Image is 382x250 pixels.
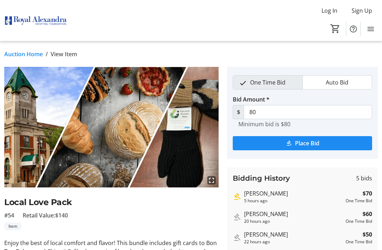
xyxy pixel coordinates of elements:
mat-icon: Highest bid [233,192,241,201]
span: Place Bid [295,139,319,147]
h3: Bidding History [233,173,290,184]
span: One Time Bid [246,76,290,89]
h2: Local Love Pack [4,196,219,208]
strong: $60 [363,210,372,218]
span: #54 [4,211,14,220]
div: One Time Bid [346,198,372,204]
div: 5 hours ago [244,198,343,204]
button: Sign Up [346,5,378,16]
span: View Item [51,50,77,58]
label: Bid Amount * [233,95,270,104]
button: Place Bid [233,136,372,150]
img: Royal Alexandra Hospital Foundation's Logo [4,3,67,38]
div: One Time Bid [346,239,372,245]
div: 22 hours ago [244,239,343,245]
img: Image [4,67,219,187]
tr-label-badge: Item [4,222,22,230]
button: Help [346,22,360,36]
mat-icon: Outbid [233,233,241,242]
mat-icon: fullscreen [207,176,216,185]
a: Auction Home [4,50,43,58]
span: Sign Up [352,6,372,15]
span: Log In [322,6,337,15]
span: $ [233,105,244,119]
button: Log In [316,5,343,16]
mat-icon: Outbid [233,213,241,221]
div: 20 hours ago [244,218,343,225]
span: Retail Value: $140 [23,211,68,220]
div: [PERSON_NAME] [244,230,343,239]
button: Menu [364,22,378,36]
div: One Time Bid [346,218,372,225]
div: [PERSON_NAME] [244,189,343,198]
tr-hint: Minimum bid is $80 [238,121,290,128]
span: / [46,50,48,58]
button: Cart [329,22,342,35]
div: [PERSON_NAME] [244,210,343,218]
strong: $50 [363,230,372,239]
span: Auto Bid [322,76,353,89]
strong: $70 [363,189,372,198]
span: 5 bids [356,174,372,182]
